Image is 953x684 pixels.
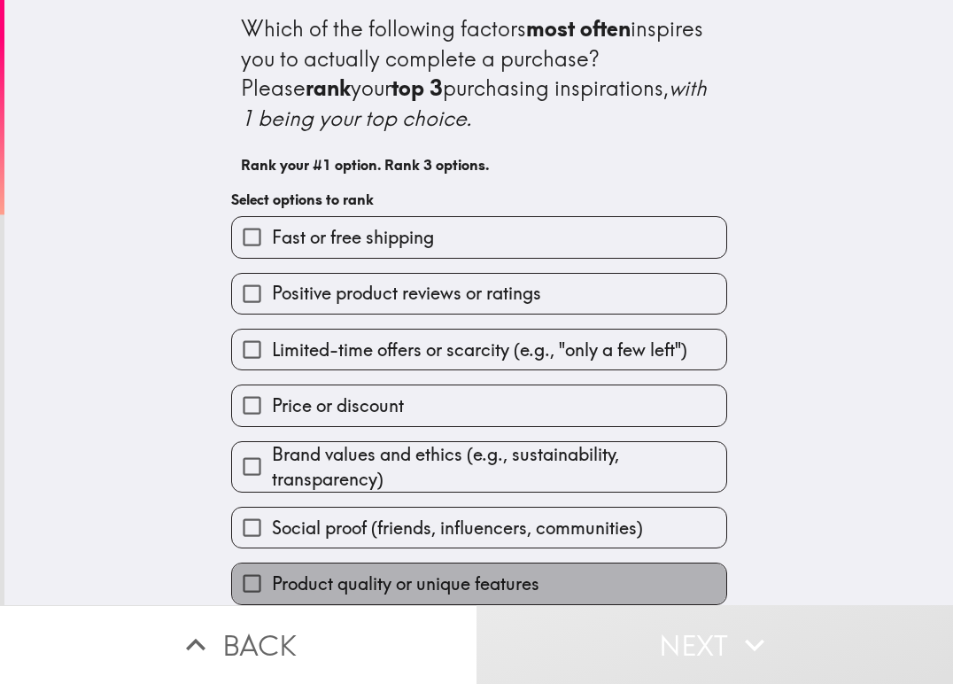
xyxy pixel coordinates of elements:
i: with 1 being your top choice. [241,74,712,131]
button: Social proof (friends, influencers, communities) [232,508,726,548]
button: Limited-time offers or scarcity (e.g., "only a few left") [232,330,726,369]
span: Price or discount [272,393,404,418]
span: Product quality or unique features [272,571,539,596]
button: Price or discount [232,385,726,425]
span: Positive product reviews or ratings [272,281,541,306]
b: most often [526,15,631,42]
h6: Select options to rank [231,190,727,209]
button: Positive product reviews or ratings [232,274,726,314]
button: Next [476,605,953,684]
span: Fast or free shipping [272,225,434,250]
b: top 3 [391,74,443,101]
button: Brand values and ethics (e.g., sustainability, transparency) [232,442,726,492]
button: Product quality or unique features [232,564,726,603]
h6: Rank your #1 option. Rank 3 options. [241,155,717,175]
span: Limited-time offers or scarcity (e.g., "only a few left") [272,338,687,362]
button: Fast or free shipping [232,217,726,257]
span: Social proof (friends, influencers, communities) [272,516,643,540]
span: Brand values and ethics (e.g., sustainability, transparency) [272,442,726,492]
div: Which of the following factors inspires you to actually complete a purchase? Please your purchasi... [241,14,717,133]
b: rank [306,74,351,101]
